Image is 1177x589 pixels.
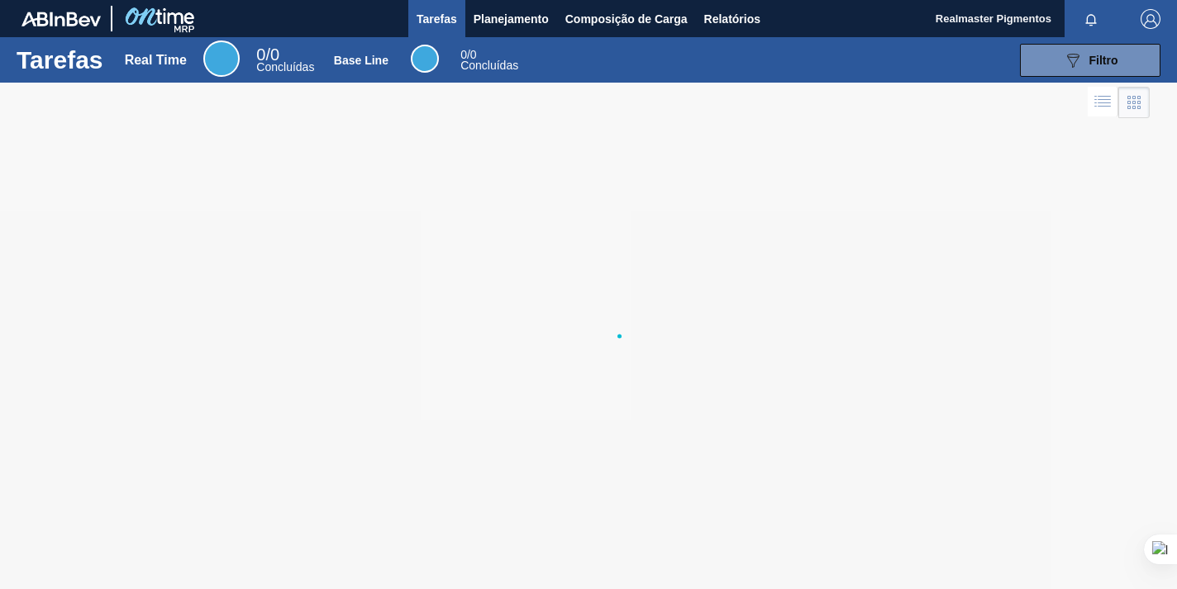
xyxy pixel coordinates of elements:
span: Concluídas [256,60,314,74]
div: Base Line [460,50,518,71]
span: Composição de Carga [565,9,688,29]
img: Logout [1141,9,1160,29]
span: Tarefas [417,9,457,29]
span: Concluídas [460,59,518,72]
span: 0 [460,48,467,61]
span: / 0 [256,45,279,64]
div: Real Time [203,40,240,77]
div: Real Time [256,48,314,73]
button: Notificações [1065,7,1117,31]
span: Relatórios [704,9,760,29]
button: Filtro [1020,44,1160,77]
div: Real Time [125,53,187,68]
span: Filtro [1089,54,1118,67]
span: / 0 [460,48,476,61]
img: TNhmsLtSVTkK8tSr43FrP2fwEKptu5GPRR3wAAAABJRU5ErkJggg== [21,12,101,26]
h1: Tarefas [17,50,103,69]
div: Base Line [334,54,388,67]
div: Base Line [411,45,439,73]
span: 0 [256,45,265,64]
span: Planejamento [474,9,549,29]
